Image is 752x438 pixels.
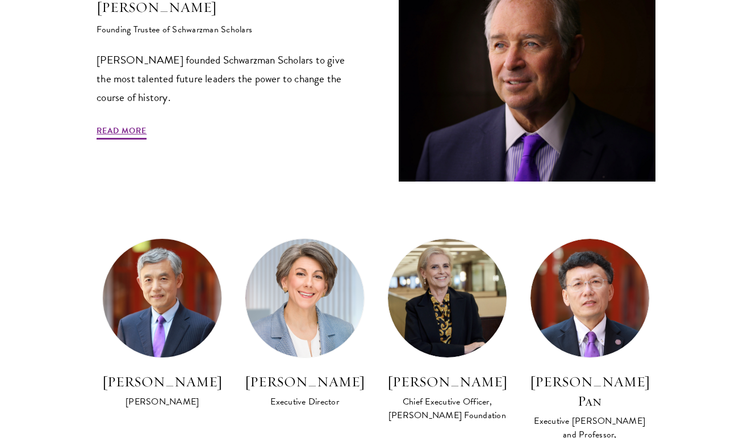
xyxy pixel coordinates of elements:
div: [PERSON_NAME] [102,395,222,408]
h3: [PERSON_NAME] [245,372,365,391]
h3: [PERSON_NAME] Pan [530,372,650,411]
p: [PERSON_NAME] founded Schwarzman Scholars to give the most talented future leaders the power to c... [97,50,353,107]
a: Read More [97,124,147,141]
a: [PERSON_NAME] Executive Director [245,238,365,410]
h3: [PERSON_NAME] [102,372,222,391]
div: Executive Director [245,395,365,408]
h3: [PERSON_NAME] [387,372,507,391]
h6: Founding Trustee of Schwarzman Scholars [97,17,353,36]
a: [PERSON_NAME] [PERSON_NAME] [102,238,222,410]
div: Chief Executive Officer, [PERSON_NAME] Foundation [387,395,507,422]
a: [PERSON_NAME] Chief Executive Officer, [PERSON_NAME] Foundation [387,238,507,423]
